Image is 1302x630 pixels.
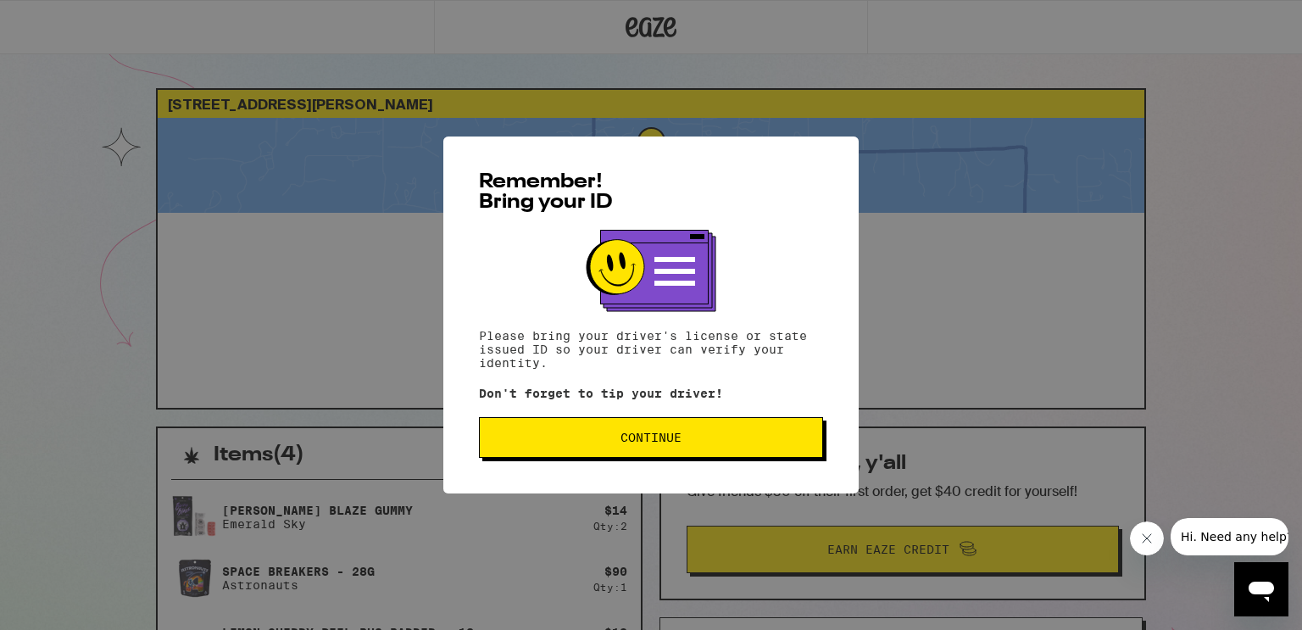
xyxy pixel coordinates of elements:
[479,172,613,213] span: Remember! Bring your ID
[1130,521,1164,555] iframe: Close message
[479,387,823,400] p: Don't forget to tip your driver!
[1234,562,1288,616] iframe: Button to launch messaging window
[10,12,122,25] span: Hi. Need any help?
[620,432,682,443] span: Continue
[1171,518,1288,555] iframe: Message from company
[479,329,823,370] p: Please bring your driver's license or state issued ID so your driver can verify your identity.
[479,417,823,458] button: Continue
